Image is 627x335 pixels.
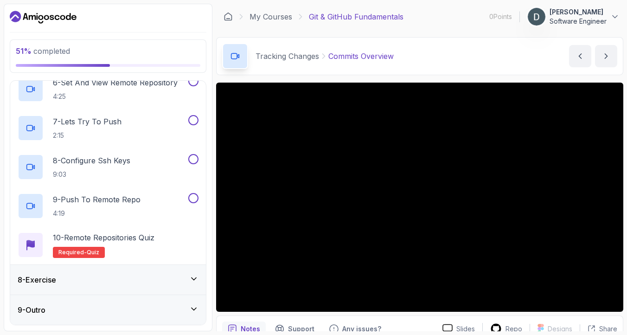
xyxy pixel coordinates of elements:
button: 9-Outro [10,295,206,325]
p: Notes [241,324,260,334]
button: 10-Remote Repositories QuizRequired-quiz [18,232,198,258]
button: 6-Set And View Remote Repository4:25 [18,76,198,102]
button: previous content [569,45,591,67]
button: 9-Push To Remote Repo4:19 [18,193,198,219]
p: 6 - Set And View Remote Repository [53,77,178,88]
a: Dashboard [224,12,233,21]
p: Designs [548,324,572,334]
p: 8 - Configure Ssh Keys [53,155,130,166]
p: 4:25 [53,92,178,101]
p: Share [599,324,617,334]
p: Support [288,324,314,334]
p: Repo [505,324,522,334]
h3: 8 - Exercise [18,274,56,285]
a: Dashboard [10,10,77,25]
p: Slides [456,324,475,334]
img: user profile image [528,8,545,26]
button: next content [595,45,617,67]
span: quiz [87,249,99,256]
button: 8-Configure Ssh Keys9:03 [18,154,198,180]
p: 7 - Lets Try To Push [53,116,122,127]
p: 9:03 [53,170,130,179]
p: Commits Overview [328,51,394,62]
p: 10 - Remote Repositories Quiz [53,232,154,243]
p: 0 Points [489,12,512,21]
p: [PERSON_NAME] [550,7,607,17]
p: Any issues? [342,324,381,334]
iframe: 5 - Commits Overview [216,83,623,312]
button: Share [580,324,617,334]
button: user profile image[PERSON_NAME]Software Engineer [527,7,620,26]
p: 2:15 [53,131,122,140]
a: Slides [435,324,482,334]
span: Required- [58,249,87,256]
p: 9 - Push To Remote Repo [53,194,141,205]
h3: 9 - Outro [18,304,45,316]
p: Software Engineer [550,17,607,26]
span: completed [16,46,70,56]
button: 8-Exercise [10,265,206,295]
p: Git & GitHub Fundamentals [309,11,403,22]
a: Repo [483,323,530,335]
a: My Courses [250,11,292,22]
p: Tracking Changes [256,51,319,62]
p: 4:19 [53,209,141,218]
button: 7-Lets Try To Push2:15 [18,115,198,141]
span: 51 % [16,46,32,56]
